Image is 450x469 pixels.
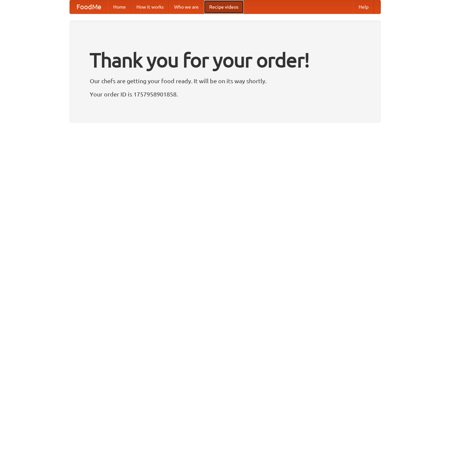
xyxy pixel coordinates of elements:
[353,0,374,14] a: Help
[131,0,169,14] a: How it works
[108,0,131,14] a: Home
[90,76,361,86] p: Our chefs are getting your food ready. It will be on its way shortly.
[204,0,244,14] a: Recipe videos
[169,0,204,14] a: Who we are
[90,89,361,99] p: Your order ID is 1757958901858.
[90,44,361,76] h1: Thank you for your order!
[70,0,108,14] a: FoodMe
